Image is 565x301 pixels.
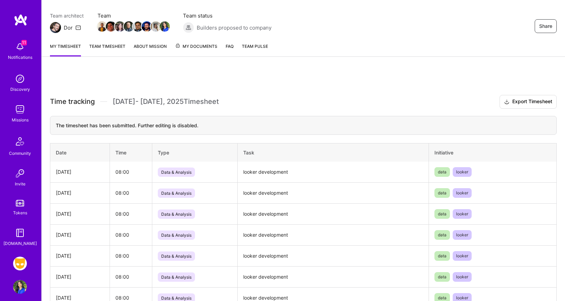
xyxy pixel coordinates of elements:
img: discovery [13,72,27,86]
span: looker [453,251,472,261]
td: 08:00 [110,203,152,224]
td: looker development [237,266,429,287]
td: looker development [237,182,429,203]
th: Task [237,143,429,162]
div: Notifications [8,54,32,61]
a: FAQ [226,43,234,56]
span: data [434,251,450,261]
span: data [434,167,450,177]
a: About Mission [134,43,167,56]
img: Team Member Avatar [124,21,134,32]
td: 08:00 [110,162,152,183]
th: Type [152,143,237,162]
img: Team Member Avatar [97,21,107,32]
div: Community [9,150,31,157]
img: User Avatar [13,280,27,294]
th: Time [110,143,152,162]
th: Initiative [429,143,557,162]
img: logo [14,14,28,26]
img: Team Architect [50,22,61,33]
td: looker development [237,224,429,245]
div: The timesheet has been submitted. Further editing is disabled. [50,116,557,135]
a: Grindr: Data + FE + CyberSecurity + QA [11,257,29,270]
div: [DATE] [56,168,104,175]
img: bell [13,40,27,54]
span: Builders proposed to company [197,24,271,31]
span: [DATE] - [DATE] , 2025 Timesheet [113,97,219,106]
img: Grindr: Data + FE + CyberSecurity + QA [13,257,27,270]
div: [DATE] [56,231,104,238]
a: Team timesheet [89,43,125,56]
span: Team [97,12,169,19]
a: Team Member Avatar [124,21,133,32]
span: looker [453,272,472,282]
img: Team Member Avatar [160,21,170,32]
span: Team Pulse [242,44,268,49]
a: My timesheet [50,43,81,56]
span: data [434,230,450,240]
div: Tokens [13,209,27,216]
a: Team Pulse [242,43,268,56]
a: Team Member Avatar [133,21,142,32]
a: User Avatar [11,280,29,294]
th: Date [50,143,110,162]
span: Data & Analysis [158,168,195,177]
img: Team Member Avatar [151,21,161,32]
td: looker development [237,162,429,183]
i: icon Download [504,98,510,106]
span: Data & Analysis [158,189,195,198]
div: [DATE] [56,252,104,259]
img: Team Member Avatar [142,21,152,32]
a: Team Member Avatar [97,21,106,32]
a: Team Member Avatar [115,21,124,32]
img: teamwork [13,103,27,116]
div: Discovery [10,86,30,93]
td: looker development [237,203,429,224]
div: Dor [64,24,73,31]
div: Missions [12,116,29,123]
img: Invite [13,166,27,180]
span: Data & Analysis [158,230,195,240]
img: guide book [13,226,27,240]
a: Team Member Avatar [160,21,169,32]
a: Team Member Avatar [142,21,151,32]
span: looker [453,230,472,240]
td: looker development [237,245,429,266]
div: [DOMAIN_NAME] [3,240,37,247]
span: Team status [183,12,271,19]
span: Data & Analysis [158,251,195,261]
button: Share [535,19,557,33]
span: looker [453,209,472,219]
img: Builders proposed to company [183,22,194,33]
div: [DATE] [56,189,104,196]
img: Team Member Avatar [133,21,143,32]
button: Export Timesheet [500,95,557,109]
a: My Documents [175,43,217,56]
span: Data & Analysis [158,272,195,282]
span: Data & Analysis [158,209,195,219]
span: data [434,209,450,219]
span: data [434,188,450,198]
div: [DATE] [56,210,104,217]
span: data [434,272,450,282]
span: Team architect [50,12,84,19]
span: Share [539,23,552,30]
a: Team Member Avatar [106,21,115,32]
div: Invite [15,180,25,187]
span: looker [453,188,472,198]
span: 11 [21,40,27,45]
img: Team Member Avatar [106,21,116,32]
img: Community [12,133,28,150]
span: My Documents [175,43,217,50]
i: icon Mail [75,25,81,30]
img: Team Member Avatar [115,21,125,32]
a: Team Member Avatar [151,21,160,32]
td: 08:00 [110,266,152,287]
span: looker [453,167,472,177]
span: Time tracking [50,97,95,106]
img: tokens [16,200,24,206]
div: [DATE] [56,273,104,280]
td: 08:00 [110,224,152,245]
td: 08:00 [110,245,152,266]
td: 08:00 [110,182,152,203]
